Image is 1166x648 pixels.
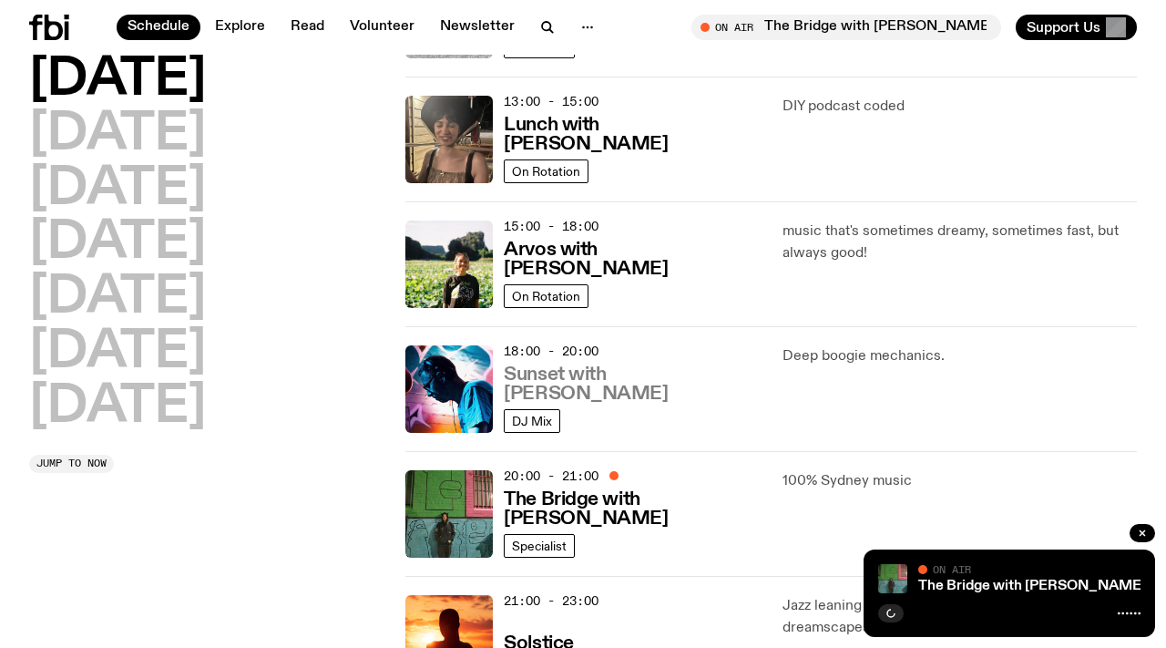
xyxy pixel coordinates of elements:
a: On Rotation [504,159,588,183]
a: Schedule [117,15,200,40]
span: 15:00 - 18:00 [504,218,598,235]
button: Jump to now [29,455,114,473]
span: 13:00 - 15:00 [504,93,598,110]
button: [DATE] [29,218,206,269]
button: [DATE] [29,109,206,160]
a: The Bridge with [PERSON_NAME] [918,579,1146,593]
span: Specialist [512,539,567,552]
p: Jazz leaning sound rebels crafting beautifully intricate dreamscapes. [782,595,1137,639]
button: [DATE] [29,382,206,433]
p: music that's sometimes dreamy, sometimes fast, but always good! [782,221,1137,264]
button: [DATE] [29,273,206,324]
p: 100% Sydney music [782,470,1137,492]
span: 21:00 - 23:00 [504,592,598,610]
a: Specialist [504,534,575,558]
a: DJ Mix [504,409,560,433]
a: Explore [204,15,276,40]
a: Read [280,15,335,40]
button: On AirThe Bridge with [PERSON_NAME] [691,15,1001,40]
img: Bri is smiling and wearing a black t-shirt. She is standing in front of a lush, green field. Ther... [405,221,493,308]
a: Sunset with [PERSON_NAME] [504,362,760,404]
h3: Sunset with [PERSON_NAME] [504,365,760,404]
p: Deep boogie mechanics. [782,345,1137,367]
span: DJ Mix [512,414,552,427]
h3: Lunch with [PERSON_NAME] [504,116,760,154]
button: [DATE] [29,327,206,378]
img: Amelia Sparke is wearing a black hoodie and pants, leaning against a blue, green and pink wall wi... [405,470,493,558]
img: Amelia Sparke is wearing a black hoodie and pants, leaning against a blue, green and pink wall wi... [878,564,907,593]
button: [DATE] [29,55,206,106]
a: Lunch with [PERSON_NAME] [504,112,760,154]
span: 18:00 - 20:00 [504,343,598,360]
button: [DATE] [29,164,206,215]
a: Volunteer [339,15,425,40]
span: On Rotation [512,164,580,178]
span: On Air [933,563,971,575]
a: Newsletter [429,15,526,40]
span: On Rotation [512,289,580,303]
span: Support Us [1027,19,1100,36]
span: Jump to now [36,458,107,468]
a: Arvos with [PERSON_NAME] [504,237,760,279]
a: On Rotation [504,284,588,308]
a: The Bridge with [PERSON_NAME] [504,487,760,529]
p: DIY podcast coded [782,96,1137,118]
img: Simon Caldwell stands side on, looking downwards. He has headphones on. Behind him is a brightly ... [405,345,493,433]
span: 20:00 - 21:00 [504,468,598,485]
h3: The Bridge with [PERSON_NAME] [504,490,760,529]
button: Support Us [1016,15,1137,40]
h3: Arvos with [PERSON_NAME] [504,241,760,279]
